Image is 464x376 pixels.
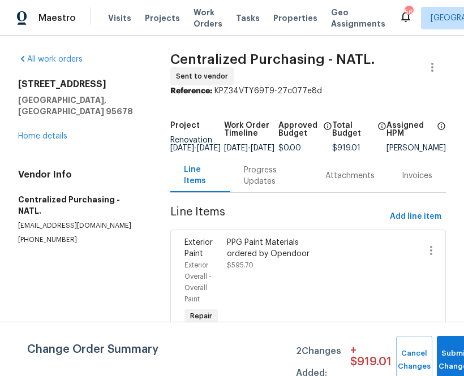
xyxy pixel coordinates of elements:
[170,122,200,129] h5: Project
[224,122,278,137] h5: Work Order Timeline
[402,170,432,181] div: Invoices
[186,310,217,322] span: Repair
[224,144,248,152] span: [DATE]
[170,87,212,95] b: Reference:
[227,262,254,269] span: $595.70
[170,85,446,97] div: KPZ34VTY69T9-27c077e8d
[224,144,274,152] span: -
[197,144,221,152] span: [DATE]
[325,170,375,181] div: Attachments
[18,79,143,90] h2: [STREET_ADDRESS]
[184,262,212,302] span: Exterior Overall - Overall Paint
[184,239,213,258] span: Exterior Paint
[170,136,221,152] span: Renovation
[332,122,374,137] h5: Total Budget
[278,122,320,137] h5: Approved Budget
[244,165,298,187] div: Progress Updates
[402,347,427,373] span: Cancel Changes
[18,221,143,231] p: [EMAIL_ADDRESS][DOMAIN_NAME]
[194,7,222,29] span: Work Orders
[184,164,217,187] div: Line Items
[18,169,143,180] h4: Vendor Info
[405,7,413,18] div: 564
[437,122,446,144] span: The hpm assigned to this work order.
[108,12,131,24] span: Visits
[251,144,274,152] span: [DATE]
[386,144,446,152] div: [PERSON_NAME]
[18,55,83,63] a: All work orders
[38,12,76,24] span: Maestro
[170,144,194,152] span: [DATE]
[323,122,332,144] span: The total cost of line items that have been approved by both Opendoor and the Trade Partner. This...
[170,53,375,66] span: Centralized Purchasing - NATL.
[145,12,180,24] span: Projects
[18,235,143,245] p: [PHONE_NUMBER]
[18,132,67,140] a: Home details
[331,7,385,29] span: Geo Assignments
[227,237,326,260] div: PPG Paint Materials ordered by Opendoor
[170,144,221,152] span: -
[390,210,441,224] span: Add line item
[332,144,360,152] span: $919.01
[176,71,233,82] span: Sent to vendor
[377,122,386,144] span: The total cost of line items that have been proposed by Opendoor. This sum includes line items th...
[385,206,446,227] button: Add line item
[278,144,301,152] span: $0.00
[18,194,143,217] h5: Centralized Purchasing - NATL.
[386,122,433,137] h5: Assigned HPM
[18,94,143,117] h5: [GEOGRAPHIC_DATA], [GEOGRAPHIC_DATA] 95678
[170,206,385,227] span: Line Items
[273,12,317,24] span: Properties
[236,14,260,22] span: Tasks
